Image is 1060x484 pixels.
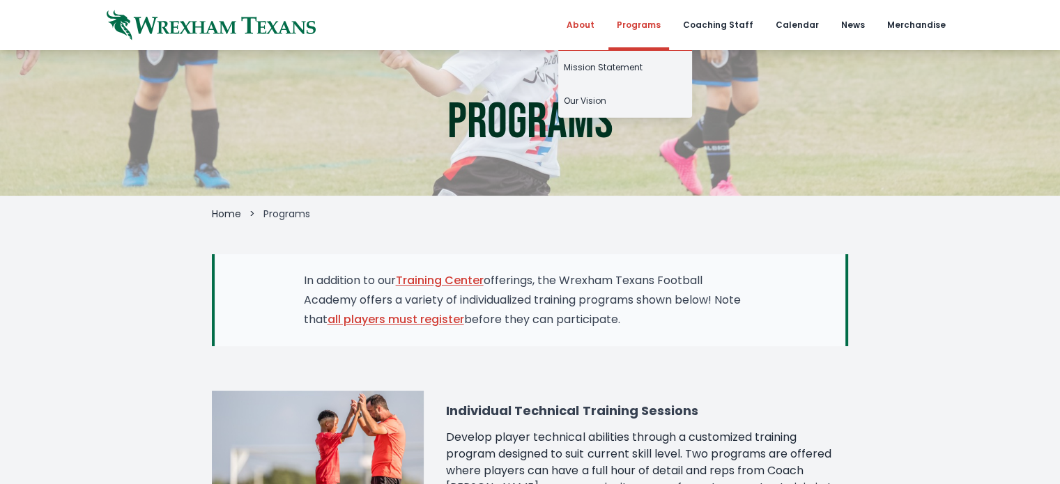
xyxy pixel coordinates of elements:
[263,207,310,221] span: Programs
[558,84,692,118] a: Our Vision
[328,311,464,327] a: all players must register
[249,207,255,221] li: >
[396,272,484,288] a: Training Center
[304,271,757,329] p: In addition to our offerings, the Wrexham Texans Football Academy offers a variety of individuali...
[558,51,692,84] a: Mission Statement
[446,401,847,421] h3: Individual Technical Training Sessions
[212,207,241,221] a: Home
[447,97,613,148] h1: Programs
